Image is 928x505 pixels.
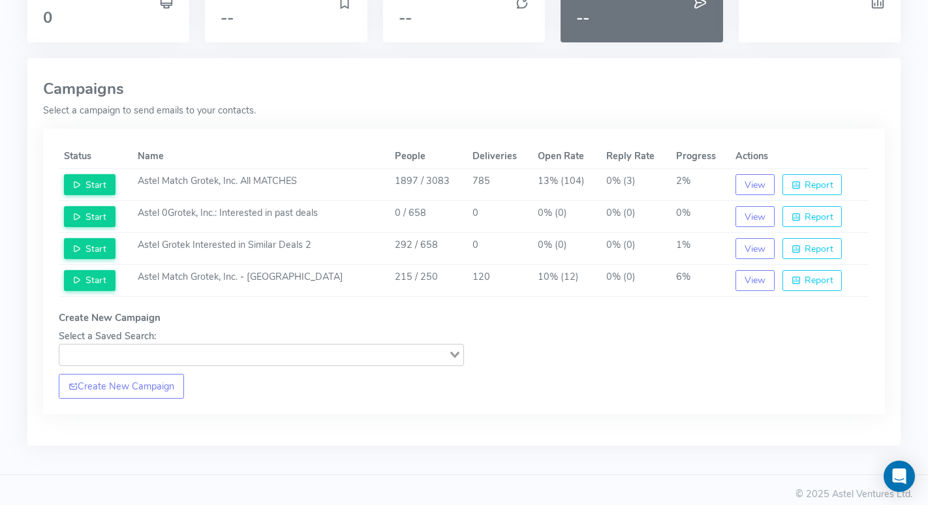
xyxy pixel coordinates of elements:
td: 0% (0) [533,201,601,233]
button: View [735,206,775,227]
td: 0 [467,233,533,265]
td: 1% [671,233,731,265]
th: People [390,144,467,169]
td: Astel 0Grotek, Inc.: Interested in past deals [132,201,390,233]
button: View [735,238,775,259]
button: View [735,270,775,291]
h3: -- [576,9,707,26]
div: Open Intercom Messenger [884,461,915,492]
button: Start [64,174,116,195]
th: Name [132,144,390,169]
th: Open Rate [533,144,601,169]
td: 0% (0) [601,233,671,265]
button: Report [782,174,843,195]
h5: Create New Campaign [59,313,464,324]
th: Status [59,144,133,169]
th: Deliveries [467,144,533,169]
td: 0% [671,201,731,233]
h3: -- [399,9,530,26]
button: View [735,174,775,195]
button: Start [64,206,116,227]
td: 13% (104) [533,169,601,201]
label: Select a Saved Search: [59,329,156,344]
th: Progress [671,144,731,169]
a: Create New Campaign [59,374,185,399]
td: 10% (12) [533,265,601,297]
th: Reply Rate [601,144,671,169]
td: 2% [671,169,731,201]
td: Astel Match Grotek, Inc. - [GEOGRAPHIC_DATA] [132,265,390,297]
input: Search for option [61,347,447,363]
td: 0% (0) [601,265,671,297]
p: Select a campaign to send emails to your contacts. [43,104,886,118]
button: Report [782,206,843,227]
td: 6% [671,265,731,297]
td: 0 / 658 [390,201,467,233]
button: Report [782,238,843,259]
td: 1897 / 3083 [390,169,467,201]
h3: Campaigns [43,80,886,97]
td: 215 / 250 [390,265,467,297]
div: Search for option [59,344,464,366]
td: 0% (0) [533,233,601,265]
span: -- [221,7,234,28]
td: Astel Match Grotek, Inc. All MATCHES [132,169,390,201]
button: Start [64,270,116,291]
td: 0 [467,201,533,233]
td: 785 [467,169,533,201]
div: © 2025 Astel Ventures Ltd. [16,487,912,502]
td: 120 [467,265,533,297]
button: Report [782,270,843,291]
th: Actions [730,144,869,169]
td: 0% (3) [601,169,671,201]
td: 292 / 658 [390,233,467,265]
td: 0% (0) [601,201,671,233]
span: 0 [43,7,52,28]
td: Astel Grotek Interested in Similar Deals 2 [132,233,390,265]
button: Start [64,238,116,259]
